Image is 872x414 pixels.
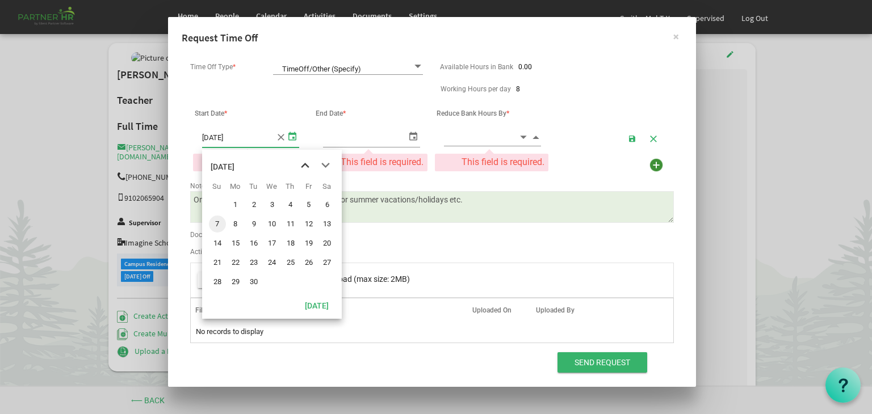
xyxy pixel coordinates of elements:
[263,216,280,233] span: Wednesday, September 10, 2025
[472,306,512,314] span: Uploaded On
[209,216,226,233] span: Sunday, September 7, 2025
[299,178,317,195] th: Fr
[317,178,336,195] th: Sa
[318,196,336,213] span: Saturday, September 6, 2025
[316,155,336,176] button: next month
[227,216,244,233] span: Monday, September 8, 2025
[227,196,244,213] span: Monday, September 1, 2025
[441,86,511,93] label: Working Hours per day
[440,64,513,71] label: Available Hours in Bank
[208,214,226,234] td: Sunday, September 7, 2025
[263,196,280,213] span: Wednesday, September 3, 2025
[281,178,299,195] th: Th
[282,196,299,213] span: Thursday, September 4, 2025
[295,155,316,176] button: previous month
[300,254,317,271] span: Friday, September 26, 2025
[262,178,280,195] th: We
[518,130,529,143] span: Decrement value
[406,128,420,144] span: select
[437,109,509,117] span: Reduce Bank Hours By
[282,235,299,252] span: Thursday, September 18, 2025
[226,178,244,195] th: Mo
[227,273,244,290] span: Monday, September 29, 2025
[211,155,234,178] div: title
[263,235,280,252] span: Wednesday, September 17, 2025
[318,235,336,252] span: Saturday, September 20, 2025
[318,216,336,233] span: Saturday, September 13, 2025
[318,254,336,271] span: Saturday, September 27, 2025
[282,216,299,233] span: Thursday, September 11, 2025
[297,297,336,313] button: Today
[647,156,665,174] div: Add more time to Request
[208,178,226,195] th: Su
[645,130,662,146] button: Cancel
[557,352,647,373] input: Send Request
[624,130,641,146] button: Save
[209,254,226,271] span: Sunday, September 21, 2025
[245,216,262,233] span: Tuesday, September 9, 2025
[244,178,262,195] th: Tu
[245,254,262,271] span: Tuesday, September 23, 2025
[209,273,226,290] span: Sunday, September 28, 2025
[275,128,286,146] span: close
[245,235,262,252] span: Tuesday, September 16, 2025
[316,109,346,117] span: End Date
[536,306,575,314] span: Uploaded By
[516,85,520,93] span: 8
[300,216,317,233] span: Friday, September 12, 2025
[227,235,244,252] span: Monday, September 15, 2025
[227,254,244,271] span: Monday, September 22, 2025
[518,63,532,71] span: 0.00
[209,235,226,252] span: Sunday, September 14, 2025
[300,235,317,252] span: Friday, September 19, 2025
[648,157,665,174] img: add.png
[282,254,299,271] span: Thursday, September 25, 2025
[300,196,317,213] span: Friday, September 5, 2025
[191,321,673,343] td: No records to display
[263,254,280,271] span: Wednesday, September 24, 2025
[245,196,262,213] span: Tuesday, September 2, 2025
[286,128,299,144] span: select
[245,273,262,290] span: Tuesday, September 30, 2025
[190,191,674,223] textarea: Only applicable after 6 months of service for summer vacations/holidays etc.
[531,130,541,143] span: Increment value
